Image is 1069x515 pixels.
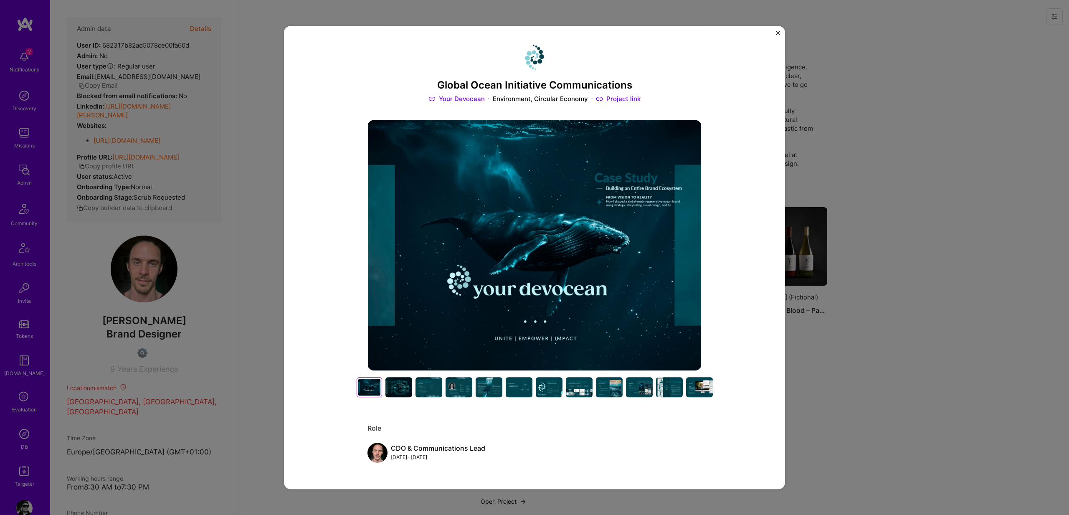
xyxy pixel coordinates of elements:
a: Project link [596,94,641,103]
img: Dot [488,94,489,103]
button: Close [776,31,780,40]
img: Link [596,94,603,103]
div: [DATE] - [DATE] [391,453,485,462]
div: Environment, Circular Economy [493,94,588,103]
img: Link [428,94,436,103]
a: Your Devocean [428,94,485,103]
h3: Global Ocean Initiative Communications [367,79,702,91]
img: Dot [591,94,593,103]
img: Project [367,120,702,370]
div: Role [367,424,702,433]
div: CDO & Communications Lead [391,444,485,453]
img: Company logo [519,43,550,73]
